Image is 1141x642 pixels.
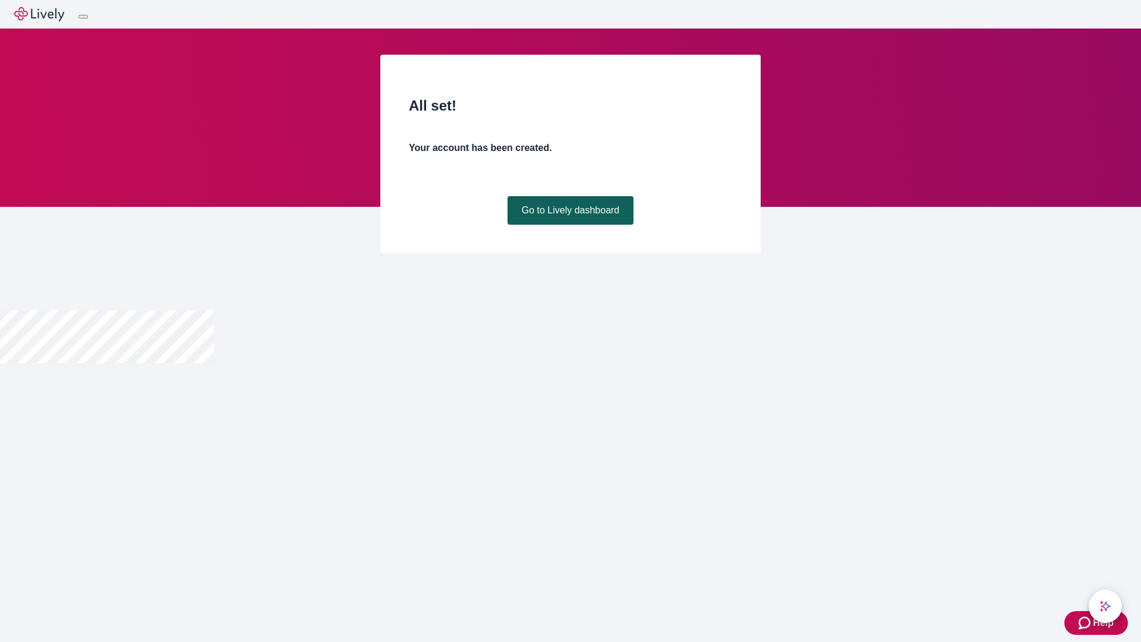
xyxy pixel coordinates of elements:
a: Go to Lively dashboard [508,196,634,225]
img: Lively [14,7,64,21]
span: Help [1093,616,1114,630]
h2: All set! [409,95,732,117]
button: chat [1089,590,1122,623]
h4: Your account has been created. [409,141,732,155]
button: Zendesk support iconHelp [1064,611,1128,635]
button: Log out [78,15,88,18]
svg: Zendesk support icon [1079,616,1093,630]
svg: Lively AI Assistant [1099,600,1111,612]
